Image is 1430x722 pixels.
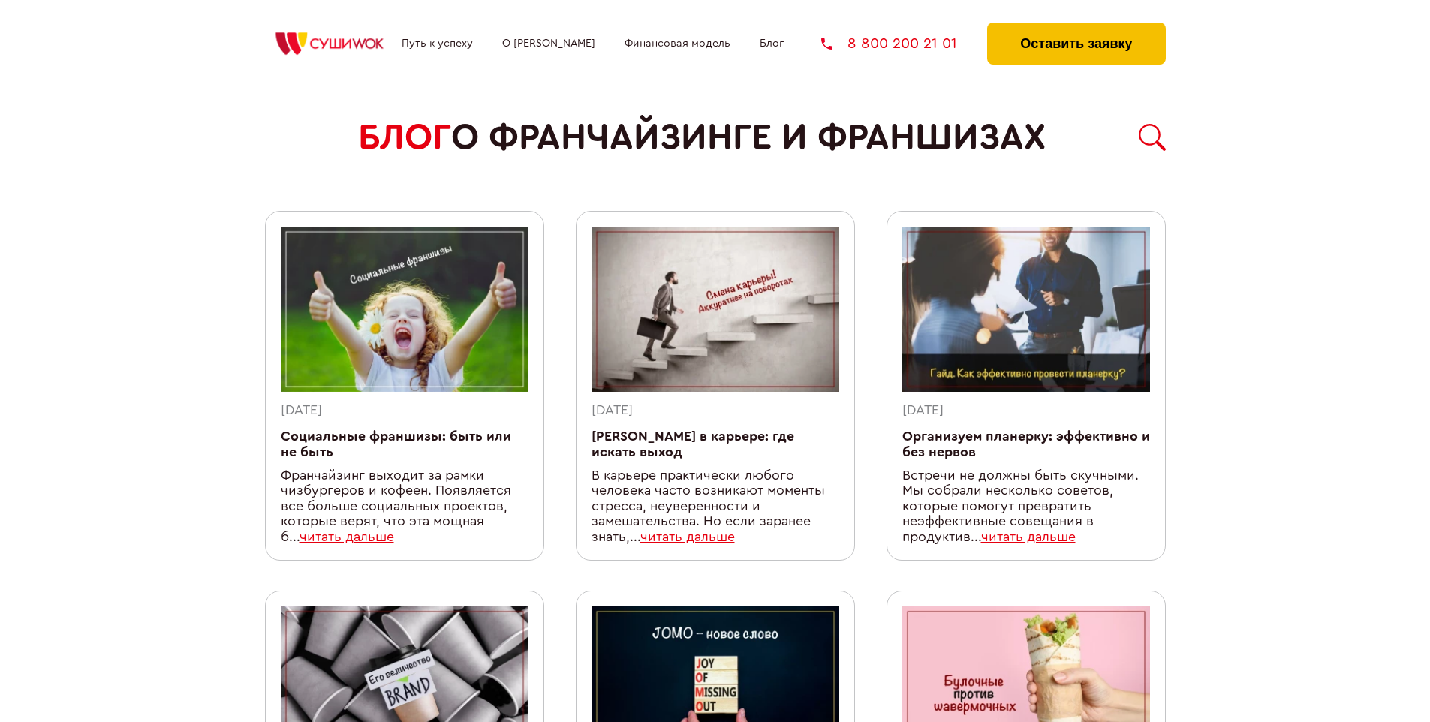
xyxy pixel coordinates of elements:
[281,468,528,546] div: Франчайзинг выходит за рамки чизбургеров и кофеен. Появляется все больше социальных проектов, кот...
[502,38,595,50] a: О [PERSON_NAME]
[281,430,511,459] a: Социальные франшизы: быть или не быть
[592,468,839,546] div: В карьере практически любого человека часто возникают моменты стресса, неуверенности и замешатель...
[981,531,1076,543] a: читать дальше
[902,403,1150,419] div: [DATE]
[821,36,957,51] a: 8 800 200 21 01
[987,23,1165,65] button: Оставить заявку
[625,38,730,50] a: Финансовая модель
[402,38,473,50] a: Путь к успеху
[358,117,451,158] span: БЛОГ
[902,430,1150,459] a: Организуем планерку: эффективно и без нервов
[300,531,394,543] a: читать дальше
[640,531,735,543] a: читать дальше
[847,36,957,51] span: 8 800 200 21 01
[902,468,1150,546] div: Встречи не должны быть скучными. Мы собрали несколько советов, которые помогут превратить неэффек...
[592,430,794,459] a: [PERSON_NAME] в карьере: где искать выход
[281,403,528,419] div: [DATE]
[451,117,1046,158] span: о франчайзинге и франшизах
[760,38,784,50] a: Блог
[592,403,839,419] div: [DATE]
